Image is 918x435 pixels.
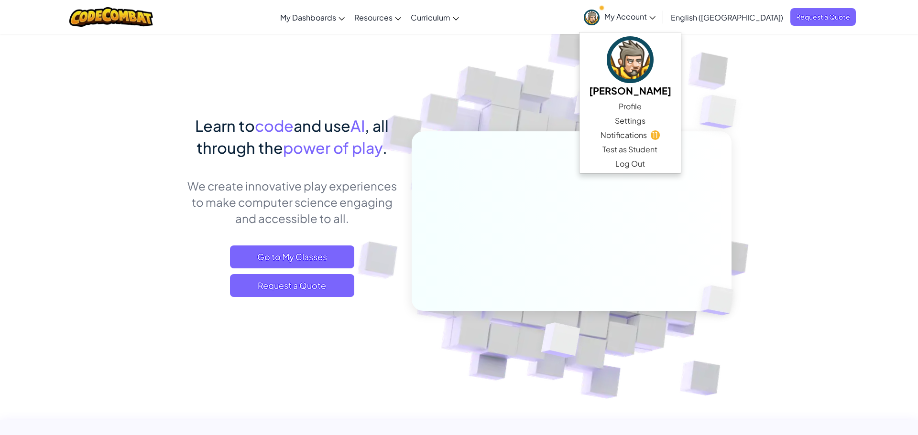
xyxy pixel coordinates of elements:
a: Test as Student [579,142,681,157]
span: code [255,116,294,135]
span: English ([GEOGRAPHIC_DATA]) [671,12,783,22]
span: . [382,138,387,157]
img: Overlap cubes [685,265,756,335]
img: avatar [607,36,654,83]
a: Log Out [579,157,681,171]
img: avatar [584,10,600,25]
img: Overlap cubes [680,72,763,152]
span: Learn to [195,116,255,135]
span: Curriculum [411,12,450,22]
a: Notifications11 [579,128,681,142]
a: Resources [350,4,406,30]
a: Settings [579,114,681,128]
a: Curriculum [406,4,464,30]
a: My Account [579,2,660,32]
img: CodeCombat logo [69,7,153,27]
a: Request a Quote [230,274,354,297]
a: [PERSON_NAME] [579,35,681,99]
a: Request a Quote [790,8,856,26]
h5: [PERSON_NAME] [589,83,671,98]
span: My Account [604,11,656,21]
a: English ([GEOGRAPHIC_DATA]) [666,4,788,30]
span: 11 [651,130,660,139]
a: Profile [579,99,681,114]
a: My Dashboards [275,4,350,30]
span: Resources [354,12,393,22]
span: AI [350,116,365,135]
span: and use [294,116,350,135]
span: power of play [283,138,382,157]
img: Overlap cubes [518,302,603,382]
a: Go to My Classes [230,245,354,268]
span: My Dashboards [280,12,336,22]
span: Notifications [601,129,647,141]
p: We create innovative play experiences to make computer science engaging and accessible to all. [186,178,397,226]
